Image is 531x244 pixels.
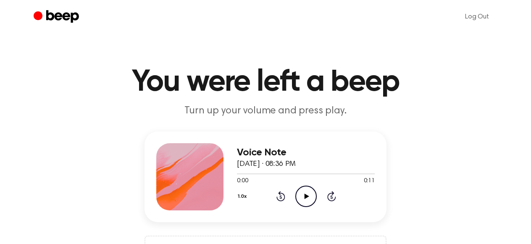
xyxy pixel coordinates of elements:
a: Log Out [457,7,497,27]
button: 1.0x [237,189,250,204]
span: [DATE] · 08:36 PM [237,160,296,168]
span: 0:11 [364,177,375,186]
h3: Voice Note [237,147,375,158]
span: 0:00 [237,177,248,186]
a: Beep [34,9,81,25]
p: Turn up your volume and press play. [104,104,427,118]
h1: You were left a beep [50,67,481,97]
